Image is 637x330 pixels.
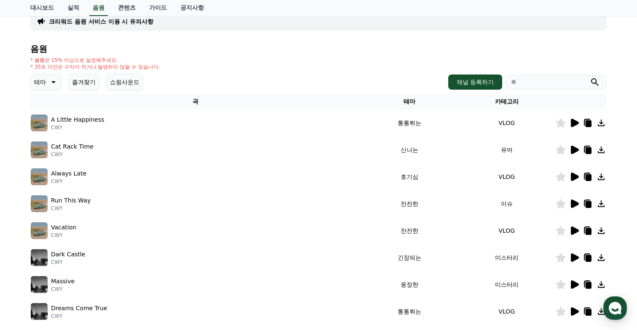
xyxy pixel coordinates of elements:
img: music [31,222,48,239]
p: Always Late [51,169,86,178]
p: * 볼륨은 15% 이상으로 설정해주세요. [30,57,160,64]
h4: 음원 [30,44,607,53]
button: 쇼핑사운드 [106,74,143,90]
p: * 35초 미만은 수익이 적거나 발생하지 않을 수 있습니다. [30,64,160,70]
td: 통통튀는 [361,298,458,325]
td: VLOG [458,217,555,244]
td: 유머 [458,136,555,163]
p: CWY [51,151,94,158]
td: 신나는 [361,136,458,163]
p: Run This Way [51,196,91,205]
p: Vacation [51,223,76,232]
span: 홈 [27,273,32,279]
td: VLOG [458,109,555,136]
td: 통통튀는 [361,109,458,136]
p: Dreams Come True [51,304,107,313]
p: Cat Rack Time [51,142,94,151]
img: music [31,168,48,185]
td: 이슈 [458,190,555,217]
p: CWY [51,259,85,266]
a: 설정 [109,260,162,281]
p: CWY [51,178,86,185]
button: 채널 등록하기 [448,75,502,90]
p: 테마 [34,76,46,88]
span: 설정 [130,273,140,279]
td: 긴장되는 [361,244,458,271]
img: music [31,195,48,212]
p: A Little Happiness [51,115,104,124]
p: Dark Castle [51,250,85,259]
p: Massive [51,277,75,286]
img: music [31,114,48,131]
img: music [31,276,48,293]
img: music [31,249,48,266]
a: 대화 [56,260,109,281]
p: CWY [51,232,76,239]
td: 미스터리 [458,271,555,298]
button: 즐겨찾기 [68,74,99,90]
td: 잔잔한 [361,190,458,217]
td: VLOG [458,163,555,190]
p: CWY [51,313,107,319]
td: 호기심 [361,163,458,190]
a: 크리워드 음원 서비스 이용 시 유의사항 [49,17,153,26]
td: 미스터리 [458,244,555,271]
img: music [31,303,48,320]
p: CWY [51,124,104,131]
th: 곡 [30,94,361,109]
span: 대화 [77,273,87,280]
button: 테마 [30,74,62,90]
img: music [31,141,48,158]
p: CWY [51,286,75,293]
td: 웅장한 [361,271,458,298]
a: 홈 [3,260,56,281]
p: CWY [51,205,91,212]
th: 카테고리 [458,94,555,109]
td: VLOG [458,298,555,325]
th: 테마 [361,94,458,109]
td: 잔잔한 [361,217,458,244]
